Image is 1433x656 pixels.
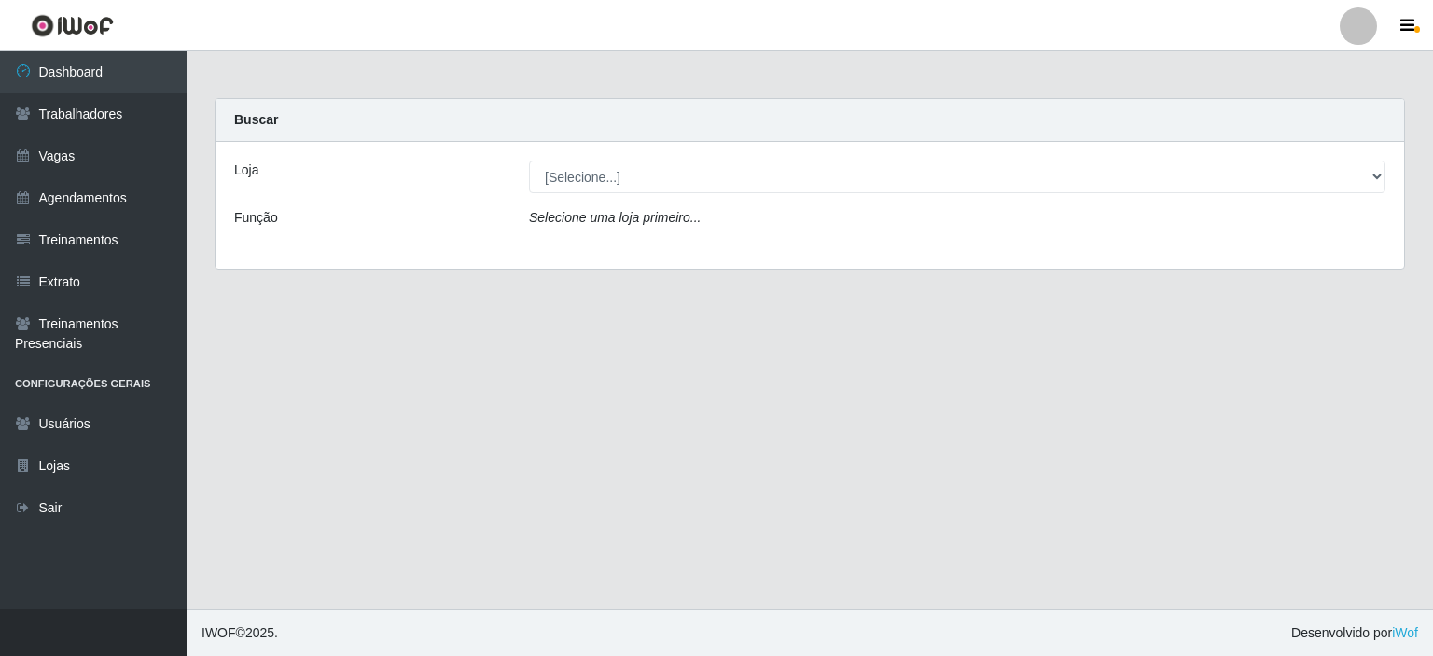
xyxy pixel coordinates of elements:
a: iWof [1392,625,1418,640]
span: © 2025 . [202,623,278,643]
label: Loja [234,161,258,180]
span: Desenvolvido por [1291,623,1418,643]
span: IWOF [202,625,236,640]
strong: Buscar [234,112,278,127]
label: Função [234,208,278,228]
img: CoreUI Logo [31,14,114,37]
i: Selecione uma loja primeiro... [529,210,701,225]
